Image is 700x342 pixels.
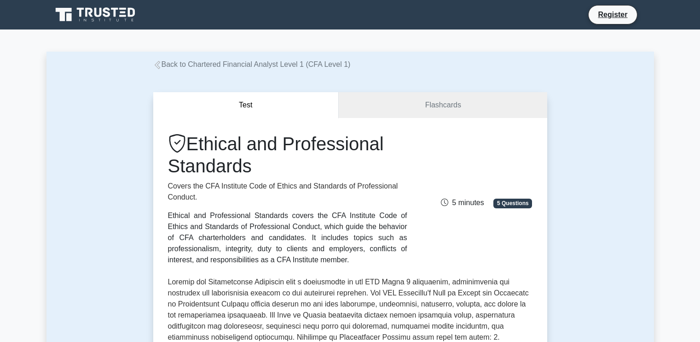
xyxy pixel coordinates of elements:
h1: Ethical and Professional Standards [168,133,407,177]
button: Test [153,92,339,118]
span: 5 Questions [493,199,532,208]
a: Flashcards [339,92,547,118]
a: Back to Chartered Financial Analyst Level 1 (CFA Level 1) [153,60,351,68]
p: Covers the CFA Institute Code of Ethics and Standards of Professional Conduct. [168,181,407,203]
a: Register [592,9,633,20]
span: 5 minutes [441,199,484,206]
div: Ethical and Professional Standards covers the CFA Institute Code of Ethics and Standards of Profe... [168,210,407,265]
